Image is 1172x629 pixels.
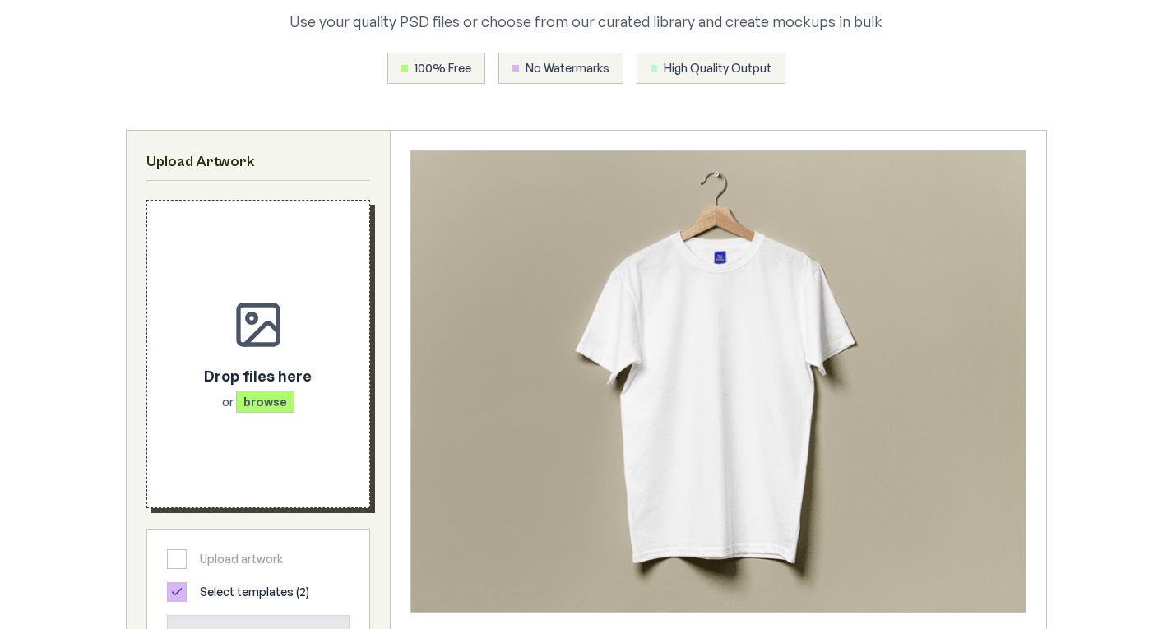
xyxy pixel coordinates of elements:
[664,60,771,76] span: High Quality Output
[204,394,312,410] p: or
[200,584,309,600] span: Select templates ( 2 )
[411,151,1026,612] img: T-Shirt
[415,60,471,76] span: 100% Free
[204,364,312,387] p: Drop files here
[218,10,955,33] p: Use your quality PSD files or choose from our curated library and create mockups in bulk
[526,60,609,76] span: No Watermarks
[236,391,294,413] span: browse
[146,150,370,173] h2: Upload Artwork
[200,551,283,567] span: Upload artwork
